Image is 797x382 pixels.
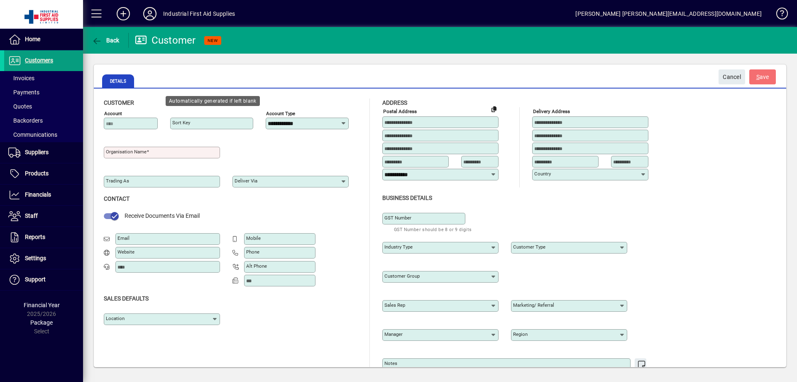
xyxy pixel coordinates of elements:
a: Support [4,269,83,290]
span: Reports [25,234,45,240]
a: Suppliers [4,142,83,163]
span: Sales defaults [104,295,149,302]
a: Knowledge Base [770,2,787,29]
mat-label: Alt Phone [246,263,267,269]
mat-label: Notes [384,360,397,366]
span: Home [25,36,40,42]
mat-label: Deliver via [235,178,257,184]
span: Products [25,170,49,177]
span: ave [756,70,769,84]
span: Address [382,99,407,106]
a: Home [4,29,83,50]
span: Settings [25,255,46,261]
span: Support [25,276,46,283]
mat-label: Region [513,331,528,337]
mat-label: Account [104,111,122,116]
mat-hint: GST Number should be 8 or 9 digits [394,224,472,234]
mat-label: Sort key [172,120,190,126]
span: Customer [104,99,134,106]
div: Customer [135,34,196,47]
a: Reports [4,227,83,248]
div: Industrial First Aid Supplies [163,7,235,20]
button: Save [749,69,776,84]
span: Communications [8,131,57,138]
app-page-header-button: Back [83,33,129,48]
span: Package [30,319,53,326]
span: Contact [104,195,130,202]
button: Copy to Delivery address [487,102,501,116]
span: Cancel [723,70,741,84]
a: Quotes [4,99,83,113]
span: S [756,74,760,80]
mat-label: Phone [246,249,259,255]
span: Financial Year [24,302,60,308]
span: Backorders [8,117,43,124]
a: Staff [4,206,83,227]
span: Receive Documents Via Email [125,212,200,219]
mat-label: Account Type [266,111,295,116]
span: Business details [382,195,432,201]
mat-label: Sales rep [384,302,405,308]
mat-label: Trading as [106,178,129,184]
div: Automatically generated if left blank [166,96,260,106]
a: Financials [4,185,83,205]
span: Suppliers [25,149,49,155]
span: Back [92,37,120,44]
span: Invoices [8,75,34,81]
mat-label: Marketing/ Referral [513,302,554,308]
span: NEW [208,38,218,43]
a: Backorders [4,113,83,128]
mat-label: Mobile [246,235,261,241]
mat-label: Manager [384,331,403,337]
mat-label: Email [117,235,130,241]
a: Invoices [4,71,83,85]
mat-label: Website [117,249,134,255]
a: Payments [4,85,83,99]
span: Customers [25,57,53,64]
mat-label: Organisation name [106,149,147,155]
mat-label: Customer type [513,244,545,250]
button: Profile [137,6,163,21]
span: Financials [25,191,51,198]
span: Quotes [8,103,32,110]
mat-label: Location [106,315,125,321]
span: Payments [8,89,39,96]
a: Products [4,163,83,184]
mat-label: Country [534,171,551,177]
a: Communications [4,128,83,142]
span: Details [102,74,134,88]
button: Cancel [719,69,745,84]
mat-label: GST Number [384,215,411,221]
mat-label: Industry type [384,244,413,250]
span: Staff [25,212,38,219]
mat-label: Customer group [384,273,420,279]
div: [PERSON_NAME] [PERSON_NAME][EMAIL_ADDRESS][DOMAIN_NAME] [575,7,762,20]
button: Back [90,33,122,48]
a: Settings [4,248,83,269]
button: Add [110,6,137,21]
